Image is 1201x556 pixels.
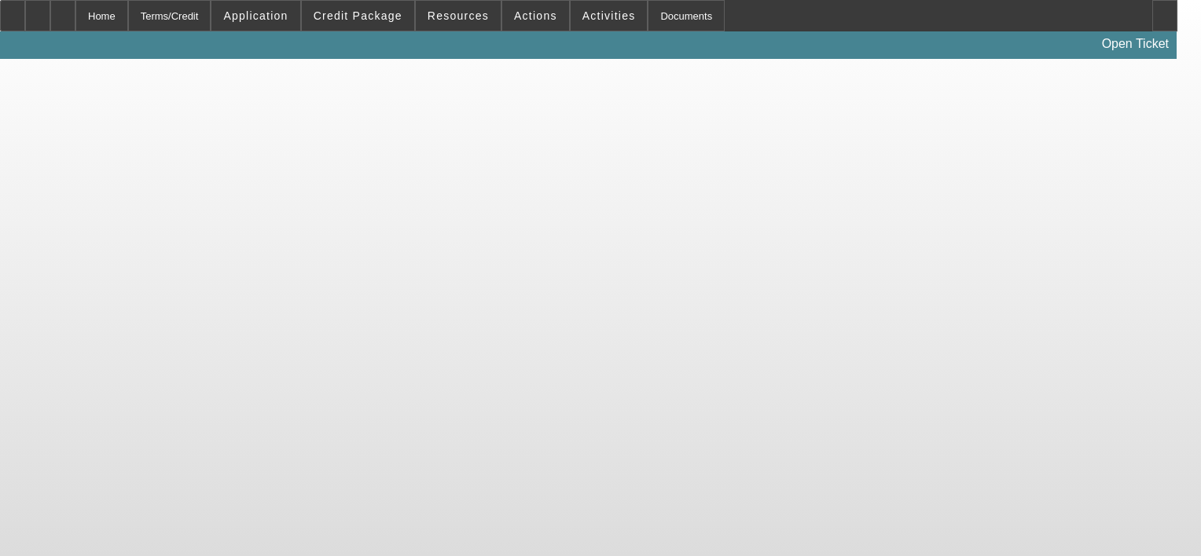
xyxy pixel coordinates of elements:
span: Application [223,9,288,22]
button: Application [211,1,299,31]
span: Actions [514,9,557,22]
button: Resources [416,1,501,31]
button: Actions [502,1,569,31]
button: Credit Package [302,1,414,31]
span: Credit Package [314,9,402,22]
span: Activities [582,9,636,22]
a: Open Ticket [1096,31,1175,57]
button: Activities [571,1,648,31]
span: Resources [428,9,489,22]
